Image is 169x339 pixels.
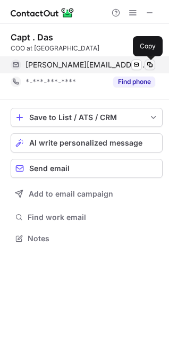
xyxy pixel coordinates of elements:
button: AI write personalized message [11,133,163,152]
span: Notes [28,234,158,243]
button: Notes [11,231,163,246]
div: Save to List / ATS / CRM [29,113,144,122]
span: Send email [29,164,70,173]
button: Reveal Button [113,77,155,87]
button: Send email [11,159,163,178]
span: AI write personalized message [29,139,142,147]
div: Capt . Das [11,32,53,43]
span: Find work email [28,213,158,222]
button: Add to email campaign [11,184,163,204]
button: Find work email [11,210,163,225]
img: ContactOut v5.3.10 [11,6,74,19]
button: save-profile-one-click [11,108,163,127]
div: COO at [GEOGRAPHIC_DATA] [11,44,163,53]
span: [PERSON_NAME][EMAIL_ADDRESS][DOMAIN_NAME] [26,60,147,70]
span: Add to email campaign [29,190,113,198]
